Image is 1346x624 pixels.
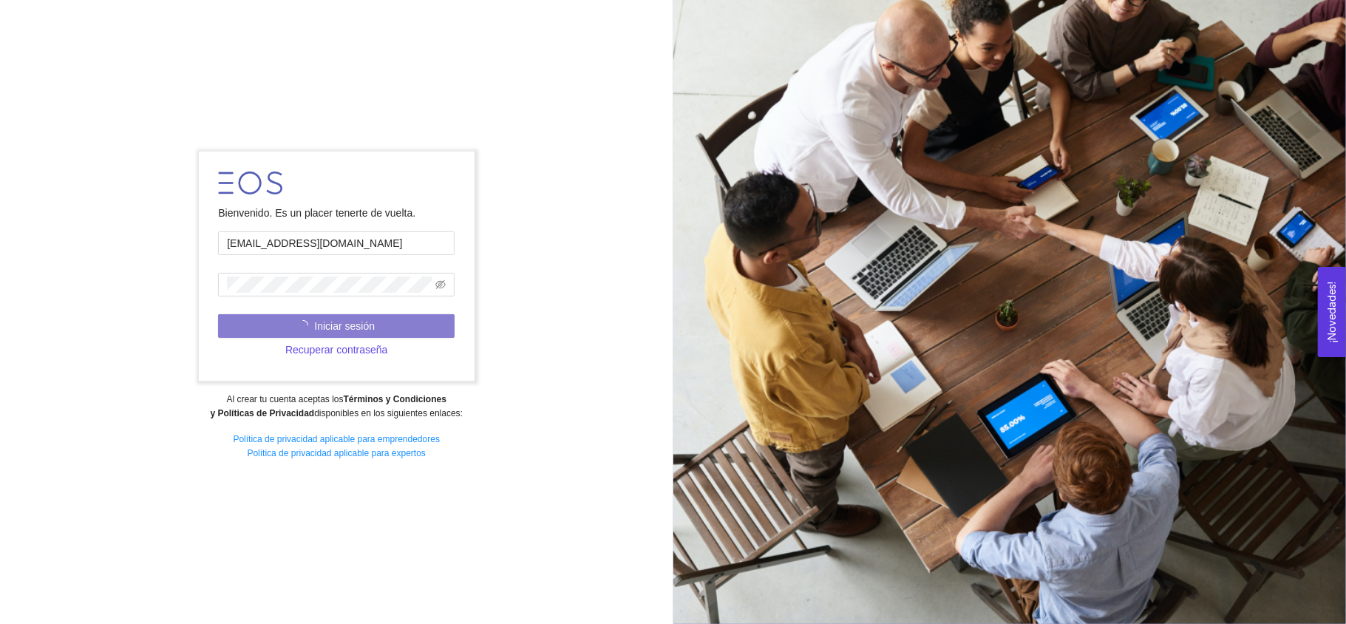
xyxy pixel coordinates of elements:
span: Recuperar contraseña [285,342,388,358]
div: Al crear tu cuenta aceptas los disponibles en los siguientes enlaces: [10,393,663,421]
span: eye-invisible [435,279,446,290]
strong: Términos y Condiciones y Políticas de Privacidad [210,394,446,418]
span: Iniciar sesión [314,318,375,334]
div: Bienvenido. Es un placer tenerte de vuelta. [218,205,455,221]
span: loading [298,320,314,330]
a: Política de privacidad aplicable para emprendedores [233,434,440,444]
img: LOGO [218,172,282,194]
a: Política de privacidad aplicable para expertos [248,448,426,458]
button: Recuperar contraseña [218,338,455,362]
input: Correo electrónico [218,231,455,255]
button: Iniciar sesión [218,314,455,338]
a: Recuperar contraseña [218,344,455,356]
button: Open Feedback Widget [1318,267,1346,357]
